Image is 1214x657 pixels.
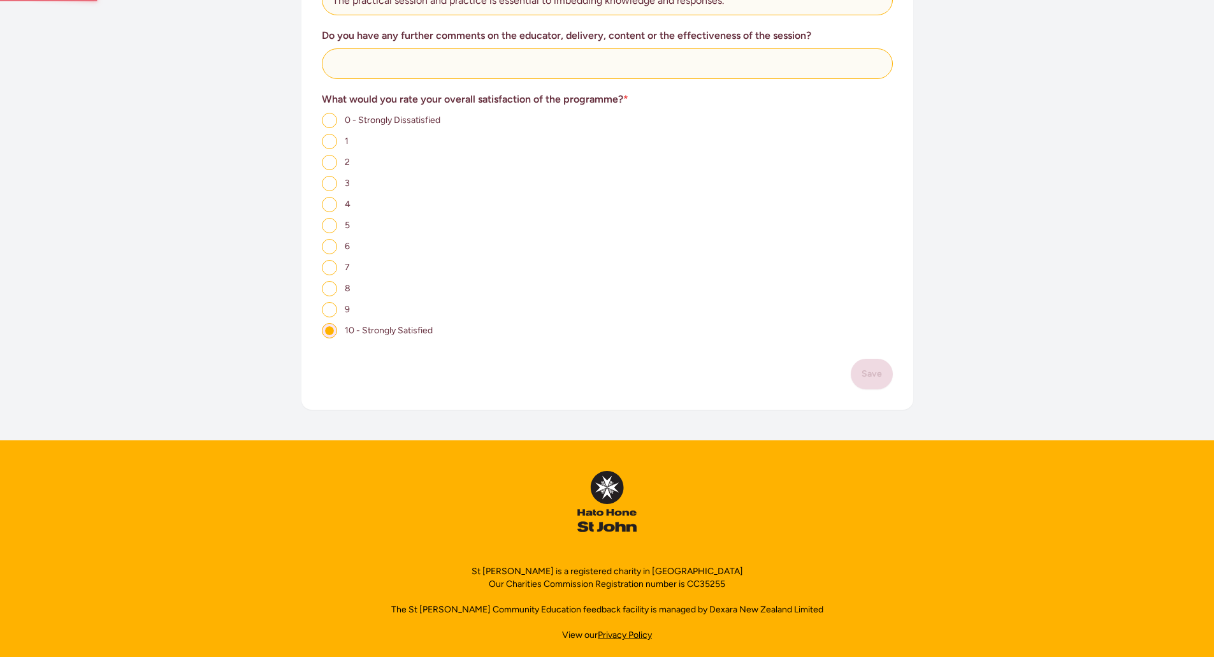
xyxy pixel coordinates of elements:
[391,603,823,616] p: The St [PERSON_NAME] Community Education feedback facility is managed by Dexara New Zealand Limited
[577,471,637,532] img: InPulse
[322,176,337,191] input: 3
[345,262,350,273] span: 7
[322,218,337,233] input: 5
[598,630,652,640] span: Privacy Policy
[322,134,337,149] input: 1
[345,157,350,168] span: 2
[322,155,337,170] input: 2
[345,220,350,231] span: 5
[322,260,337,275] input: 7
[345,304,350,315] span: 9
[345,283,350,294] span: 8
[322,323,337,338] input: 10 - Strongly Satisfied
[322,28,893,43] h3: Do you have any further comments on the educator, delivery, content or the effectiveness of the s...
[345,199,350,210] span: 4
[345,325,433,336] span: 10 - Strongly Satisfied
[345,136,349,147] span: 1
[562,629,652,642] a: View ourPrivacy Policy
[345,241,350,252] span: 6
[322,281,337,296] input: 8
[345,178,350,189] span: 3
[322,92,893,107] h3: What would you rate your overall satisfaction of the programme?
[322,197,337,212] input: 4
[345,115,440,126] span: 0 - Strongly Dissatisfied
[322,113,337,128] input: 0 - Strongly Dissatisfied
[322,302,337,317] input: 9
[472,565,743,591] p: St [PERSON_NAME] is a registered charity in [GEOGRAPHIC_DATA] Our Charities Commission Registrati...
[322,239,337,254] input: 6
